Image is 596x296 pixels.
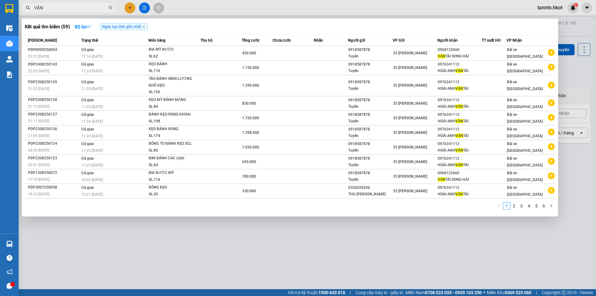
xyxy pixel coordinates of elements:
[81,163,103,167] span: 11:23 [DATE]
[109,6,112,9] span: close-circle
[242,38,260,43] span: Tổng cước
[503,203,510,209] a: 1
[393,174,427,179] span: 35 [PERSON_NAME]
[81,62,94,66] span: Đã giao
[81,142,94,146] span: Đã giao
[393,101,427,106] span: 35 [PERSON_NAME]
[149,75,195,89] div: TÁO BÁNH OMAI LƯƠNG KHÔ KẸO
[548,143,555,150] span: plus-circle
[6,25,13,31] img: warehouse-icon
[149,126,195,133] div: KẸO BÁNH RONG
[393,51,427,55] span: 35 [PERSON_NAME]
[81,127,94,131] span: Đã giao
[81,69,103,73] span: 11:24 [DATE]
[507,142,543,153] span: Bãi xe [GEOGRAPHIC_DATA]
[438,176,482,183] div: TẢI SONG HẢI
[348,170,392,176] div: 0918587878
[482,38,501,43] span: TT xuất HĐ
[7,269,12,275] span: notification
[81,80,94,84] span: Đã giao
[149,140,195,147] div: BỎNG TO BÁNH KẸO SCL
[28,163,49,167] span: 20:51 [DATE]
[393,189,427,193] span: 35 [PERSON_NAME]
[507,80,543,91] span: Bãi xe [GEOGRAPHIC_DATA]
[348,68,392,74] div: Tuyển
[149,53,195,60] div: SL: 62
[149,89,195,96] div: SL: 126
[149,111,195,118] div: BÁNH KẸO RONG KHOAI
[28,47,79,53] div: PDP0909250054
[540,202,548,210] li: 6
[348,112,392,118] div: 0918587878
[455,69,463,73] span: VẬN
[348,85,392,92] div: Tuyển
[503,202,510,210] li: 1
[348,103,392,110] div: Tuyển
[533,203,540,209] a: 5
[149,147,195,154] div: SL: 86
[455,163,463,167] span: VẬN
[507,112,543,124] span: Bãi xe [GEOGRAPHIC_DATA]
[438,47,482,53] div: 0968122660
[28,111,79,118] div: PDP2308250127
[548,187,555,194] span: plus-circle
[548,99,555,106] span: plus-circle
[81,178,103,182] span: 10:02 [DATE]
[81,148,103,153] span: 11:23 [DATE]
[438,141,482,147] div: 0976341112
[81,119,103,124] span: 11:24 [DATE]
[549,204,553,207] span: right
[149,133,195,139] div: SL: 174
[438,97,482,103] div: 0976341112
[81,156,94,161] span: Đã giao
[507,48,543,59] span: Bãi xe [GEOGRAPHIC_DATA]
[438,103,482,110] div: HOÀI ANH TẢI
[81,87,103,91] span: 11:24 [DATE]
[348,176,392,183] div: Tuyển
[81,171,94,175] span: Đã giao
[507,156,543,167] span: Bãi xe [GEOGRAPHIC_DATA]
[548,129,555,135] span: plus-circle
[548,172,555,179] span: plus-circle
[438,85,482,92] div: HOÀI ANH TẢI
[81,112,94,117] span: Đã giao
[507,62,543,73] span: Bãi xe [GEOGRAPHIC_DATA]
[393,83,427,88] span: 35 [PERSON_NAME]
[393,38,404,43] span: VP Gửi
[518,202,525,210] li: 3
[438,170,482,176] div: 0968122660
[81,185,94,190] span: Đã giao
[438,79,482,85] div: 0976341112
[548,202,555,210] button: right
[507,98,543,109] span: Bãi xe [GEOGRAPHIC_DATA]
[201,38,212,43] span: Thu hộ
[438,162,482,168] div: HOÀI ANH TẢI
[149,68,195,75] div: SL: 110
[242,83,259,88] span: 1.390.000
[149,97,195,103] div: KẸO MỲ BÁNH MĂNG
[149,103,195,110] div: SL: 84
[28,104,49,109] span: 21:15 [DATE]
[149,170,195,176] div: BIA NƯỚC MỲ
[548,82,555,89] span: plus-circle
[348,141,392,147] div: 0918587878
[6,56,13,62] img: warehouse-icon
[81,192,103,197] span: 12:21 [DATE]
[507,185,543,197] span: Bãi xe [GEOGRAPHIC_DATA]
[348,126,392,133] div: 0918587878
[437,38,458,43] span: Người nhận
[28,126,79,132] div: PDP2308250126
[438,54,445,58] span: VẬN
[5,4,13,13] img: logo-vxr
[6,40,13,47] img: warehouse-icon
[242,101,256,106] span: 830.000
[548,49,555,56] span: plus-circle
[149,162,195,169] div: SL: 64
[26,6,30,10] span: search
[455,119,463,123] span: VẬN
[242,116,259,120] span: 1.720.000
[348,162,392,168] div: Tuyển
[87,25,92,29] span: down
[149,118,195,125] div: SL: 198
[507,38,522,43] span: VP Nhận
